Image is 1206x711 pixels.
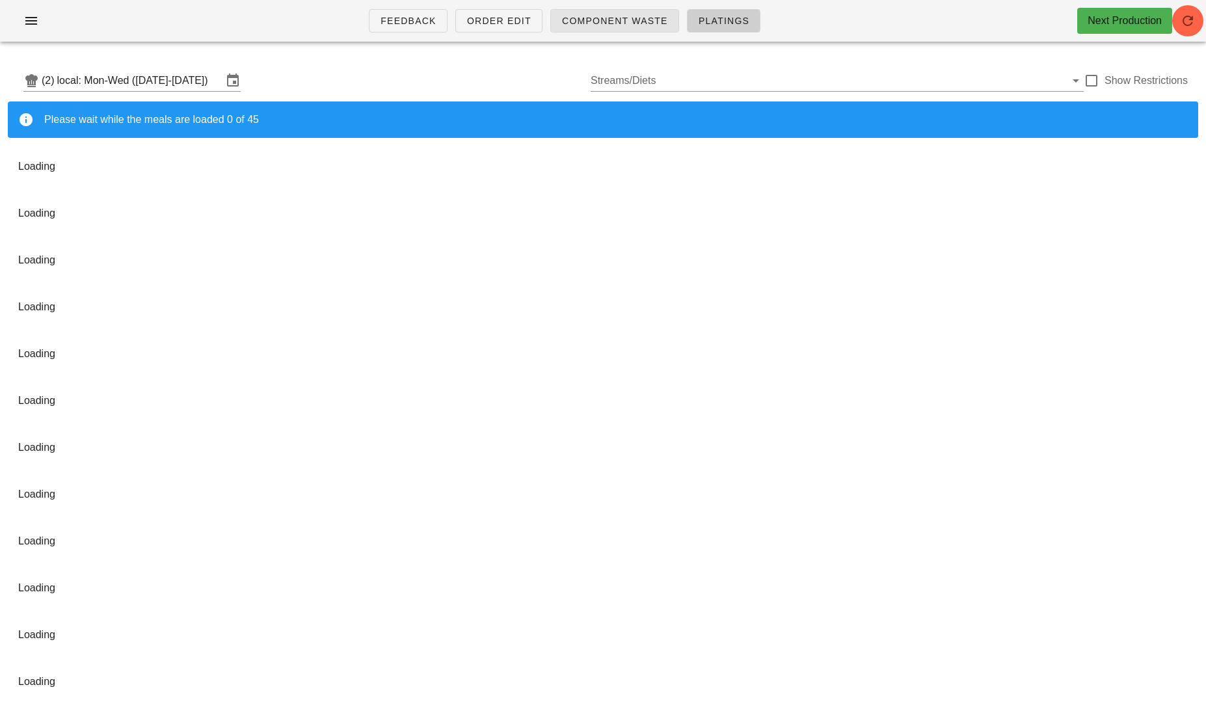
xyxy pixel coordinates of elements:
span: Please wait while the meals are loaded 0 of 45 [44,114,259,125]
a: Feedback [369,9,448,33]
div: Loading [18,487,1188,502]
a: Component Waste [550,9,679,33]
div: Loading [18,393,1188,409]
span: Order Edit [466,16,531,26]
div: Loading [18,252,1188,268]
div: Loading [18,580,1188,596]
div: Loading [18,159,1188,174]
div: Loading [18,206,1188,221]
span: Feedback [380,16,436,26]
div: Loading [18,346,1188,362]
div: Loading [18,533,1188,549]
div: Streams/Diets [591,70,1084,91]
span: Platings [698,16,749,26]
div: Next Production [1088,13,1162,29]
div: Loading [18,440,1188,455]
div: (2) [42,74,57,87]
div: Loading [18,674,1188,690]
a: Platings [687,9,760,33]
div: Loading [18,299,1188,315]
label: Show Restrictions [1105,74,1188,87]
a: Order Edit [455,9,543,33]
div: Loading [18,627,1188,643]
span: Component Waste [561,16,668,26]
